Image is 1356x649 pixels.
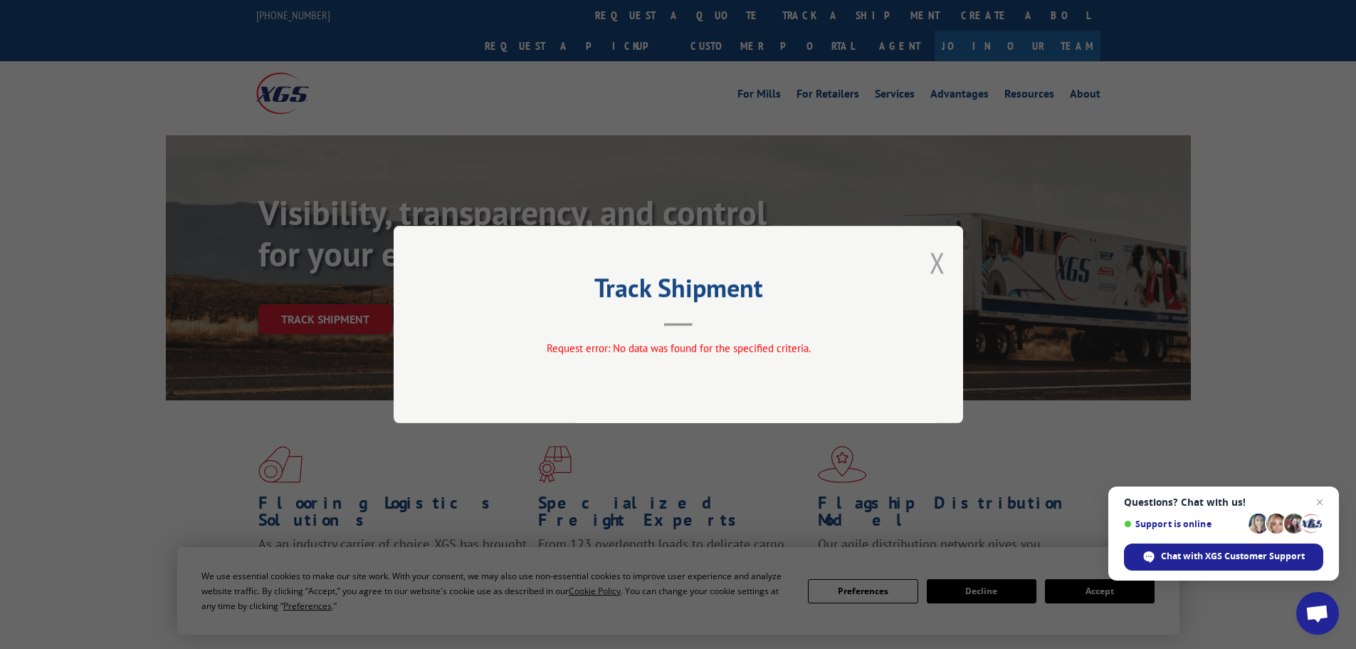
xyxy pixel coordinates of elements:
span: Support is online [1124,519,1244,529]
a: Open chat [1296,592,1339,635]
span: Chat with XGS Customer Support [1124,544,1323,571]
button: Close modal [930,244,945,281]
span: Chat with XGS Customer Support [1161,550,1305,563]
span: Request error: No data was found for the specified criteria. [546,341,810,355]
span: Questions? Chat with us! [1124,497,1323,508]
h2: Track Shipment [465,278,892,305]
